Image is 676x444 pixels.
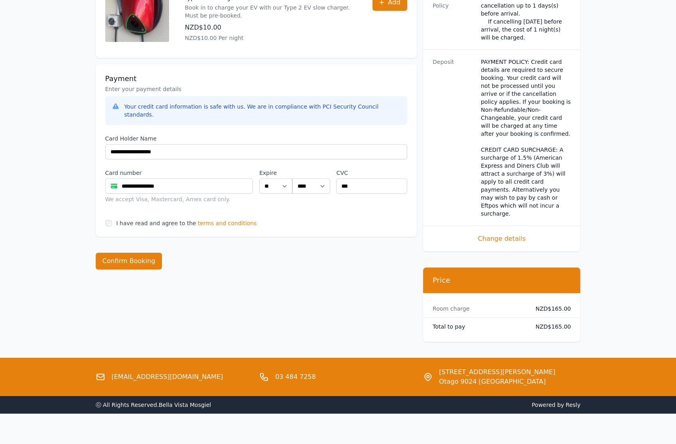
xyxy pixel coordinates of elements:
a: Resly [566,402,580,408]
h3: Payment [105,74,407,83]
dt: Room charge [433,305,523,313]
label: I have read and agree to the [116,220,196,226]
span: [STREET_ADDRESS][PERSON_NAME] [439,367,556,377]
p: Book in to charge your EV with our Type 2 EV slow charger. Must be pre-booked. [185,4,357,20]
dt: Deposit [433,58,475,218]
label: Card number [105,169,253,177]
a: [EMAIL_ADDRESS][DOMAIN_NAME] [112,372,223,382]
span: Otago 9024 [GEOGRAPHIC_DATA] [439,377,556,387]
label: CVC [336,169,407,177]
dd: NZD$165.00 [529,323,571,331]
p: NZD$10.00 Per night [185,34,357,42]
dd: NZD$165.00 [529,305,571,313]
button: Confirm Booking [96,253,162,270]
div: Your credit card information is safe with us. We are in compliance with PCI Security Council stan... [124,103,401,119]
p: Enter your payment details [105,85,407,93]
label: . [292,169,330,177]
dd: PAYMENT POLICY: Credit card details are required to secure booking. Your credit card will not be ... [481,58,571,218]
a: 03 484 7258 [275,372,316,382]
h3: Price [433,276,571,285]
span: terms and conditions [198,219,257,227]
label: Card Holder Name [105,135,407,143]
span: Change details [433,234,571,244]
dt: Total to pay [433,323,523,331]
p: NZD$10.00 [185,23,357,32]
div: We accept Visa, Mastercard, Amex card only. [105,195,253,203]
span: ⓒ All Rights Reserved. Bella Vista Mosgiel [96,402,211,408]
span: Powered by [341,401,581,409]
label: Expire [259,169,292,177]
